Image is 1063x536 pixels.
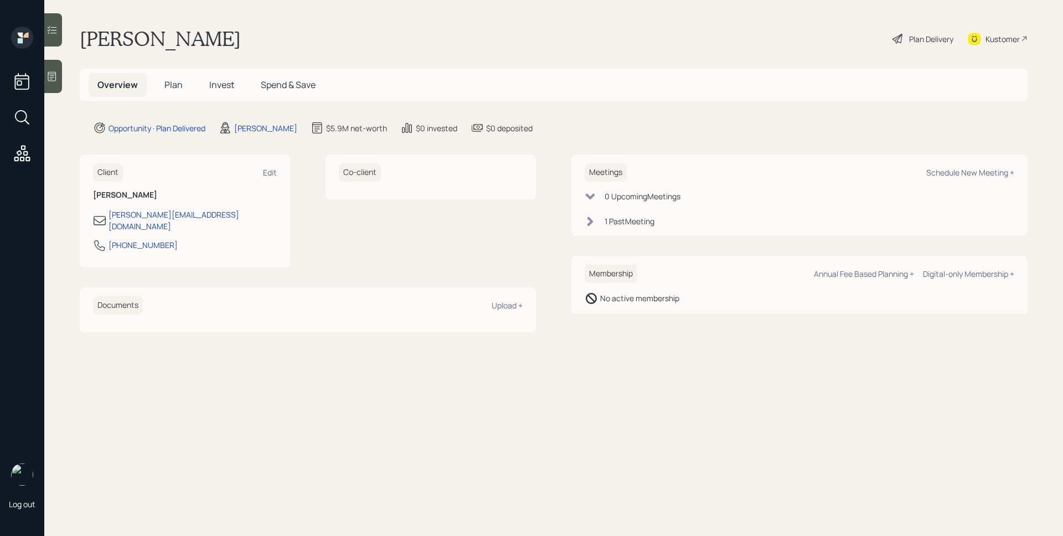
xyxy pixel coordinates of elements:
span: Invest [209,79,234,91]
div: Log out [9,499,35,509]
div: Upload + [492,300,523,311]
div: 1 Past Meeting [605,215,654,227]
div: [PHONE_NUMBER] [109,239,178,251]
div: Digital-only Membership + [923,269,1014,279]
span: Plan [164,79,183,91]
img: james-distasi-headshot.png [11,463,33,486]
h6: Client [93,163,123,182]
h1: [PERSON_NAME] [80,27,241,51]
div: 0 Upcoming Meeting s [605,190,680,202]
div: Opportunity · Plan Delivered [109,122,205,134]
div: Annual Fee Based Planning + [814,269,914,279]
div: Plan Delivery [909,33,953,45]
div: Edit [263,167,277,178]
div: $0 deposited [486,122,533,134]
div: No active membership [600,292,679,304]
h6: [PERSON_NAME] [93,190,277,200]
div: $0 invested [416,122,457,134]
h6: Co-client [339,163,381,182]
h6: Membership [585,265,637,283]
div: Schedule New Meeting + [926,167,1014,178]
div: Kustomer [985,33,1020,45]
span: Overview [97,79,138,91]
div: [PERSON_NAME][EMAIL_ADDRESS][DOMAIN_NAME] [109,209,277,232]
div: $5.9M net-worth [326,122,387,134]
h6: Documents [93,296,143,315]
h6: Meetings [585,163,627,182]
span: Spend & Save [261,79,316,91]
div: [PERSON_NAME] [234,122,297,134]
